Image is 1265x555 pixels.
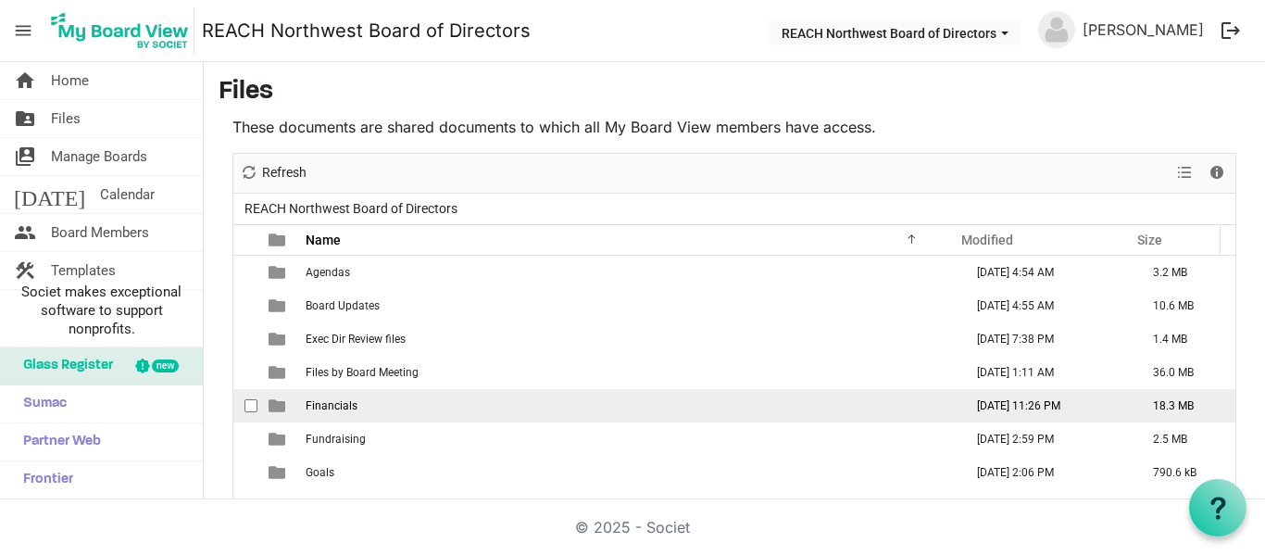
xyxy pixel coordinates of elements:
td: is template cell column header type [257,356,300,389]
span: Board Updates [306,299,380,312]
td: is template cell column header type [257,489,300,523]
td: checkbox [233,356,257,389]
div: View [1170,154,1201,193]
td: Financials is template cell column header Name [300,389,958,423]
td: is template cell column header type [257,389,300,423]
td: is template cell column header type [257,456,300,489]
span: Home [51,62,89,99]
td: Agendas is template cell column header Name [300,256,958,289]
span: REACH Northwest Board of Directors [241,197,461,221]
td: is template cell column header type [257,289,300,322]
div: Refresh [233,154,313,193]
td: Exec Dir Review files is template cell column header Name [300,322,958,356]
span: Glass Register [14,347,113,385]
td: 790.6 kB is template cell column header Size [1133,456,1235,489]
td: is template cell column header type [257,256,300,289]
span: Modified [961,233,1013,247]
td: 3.2 MB is template cell column header Size [1133,256,1235,289]
span: people [14,214,36,251]
span: construction [14,252,36,289]
button: Refresh [237,161,310,184]
td: checkbox [233,456,257,489]
a: REACH Northwest Board of Directors [202,12,531,49]
button: REACH Northwest Board of Directors dropdownbutton [770,19,1021,45]
td: checkbox [233,423,257,456]
h3: Files [219,77,1250,108]
td: Governance Docs (501c3 letter, AOI, By-Laws) is template cell column header Name [300,489,958,523]
span: switch_account [14,138,36,175]
span: [DATE] [14,176,85,213]
td: Fundraising is template cell column header Name [300,423,958,456]
td: checkbox [233,322,257,356]
span: Partner Web [14,423,101,460]
span: folder_shared [14,100,36,137]
td: February 01, 2025 2:59 PM column header Modified [958,423,1133,456]
span: menu [6,13,41,48]
span: Exec Dir Review files [306,333,406,346]
div: new [152,359,179,372]
td: is template cell column header type [257,423,300,456]
span: home [14,62,36,99]
a: [PERSON_NAME] [1075,11,1211,48]
span: Sumac [14,385,67,423]
span: Files [51,100,81,137]
span: Financials [306,399,357,412]
span: Refresh [260,161,308,184]
td: Goals is template cell column header Name [300,456,958,489]
p: These documents are shared documents to which all My Board View members have access. [232,116,1236,138]
span: Files by Board Meeting [306,366,419,379]
img: no-profile-picture.svg [1038,11,1075,48]
td: August 21, 2025 1:11 AM column header Modified [958,356,1133,389]
td: 10.6 MB is template cell column header Size [1133,289,1235,322]
td: checkbox [233,389,257,423]
span: Size [1137,233,1162,247]
td: is template cell column header type [257,322,300,356]
span: Templates [51,252,116,289]
span: Name [306,233,341,247]
td: checkbox [233,289,257,322]
td: April 12, 2025 7:38 PM column header Modified [958,322,1133,356]
span: Goals [306,466,334,479]
span: Manage Boards [51,138,147,175]
td: April 16, 2023 10:15 PM column header Modified [958,489,1133,523]
img: My Board View Logo [45,7,194,54]
td: August 20, 2025 11:26 PM column header Modified [958,389,1133,423]
a: My Board View Logo [45,7,202,54]
span: Agendas [306,266,350,279]
td: 36.0 MB is template cell column header Size [1133,356,1235,389]
a: © 2025 - Societ [575,518,690,536]
span: Societ makes exceptional software to support nonprofits. [8,283,194,338]
div: Details [1201,154,1233,193]
td: checkbox [233,256,257,289]
td: Board Updates is template cell column header Name [300,289,958,322]
button: Details [1205,161,1230,184]
td: 732.0 kB is template cell column header Size [1133,489,1235,523]
span: Frontier [14,461,73,498]
td: 18.3 MB is template cell column header Size [1133,389,1235,423]
td: 1.4 MB is template cell column header Size [1133,322,1235,356]
td: August 20, 2025 4:54 AM column header Modified [958,256,1133,289]
td: 2.5 MB is template cell column header Size [1133,423,1235,456]
button: logout [1211,11,1250,50]
td: July 08, 2023 2:06 PM column header Modified [958,456,1133,489]
td: checkbox [233,489,257,523]
span: Fundraising [306,433,366,446]
td: Files by Board Meeting is template cell column header Name [300,356,958,389]
td: August 20, 2025 4:55 AM column header Modified [958,289,1133,322]
span: Board Members [51,214,149,251]
button: View dropdownbutton [1173,161,1196,184]
span: Calendar [100,176,155,213]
